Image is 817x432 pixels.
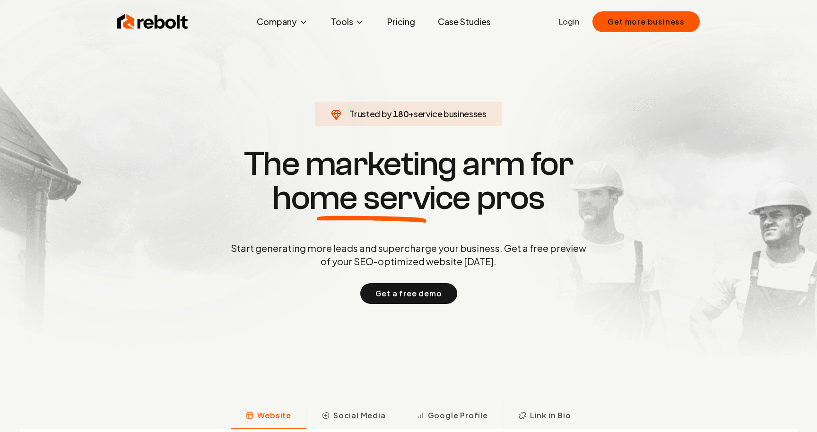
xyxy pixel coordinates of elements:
[503,404,586,429] button: Link in Bio
[249,12,316,31] button: Company
[559,16,579,27] a: Login
[430,12,498,31] a: Case Studies
[323,12,372,31] button: Tools
[530,410,571,421] span: Link in Bio
[306,404,401,429] button: Social Media
[408,108,414,119] span: +
[182,147,635,215] h1: The marketing arm for pros
[360,283,457,304] button: Get a free demo
[401,404,503,429] button: Google Profile
[414,108,487,119] span: service businesses
[257,410,291,421] span: Website
[349,108,391,119] span: Trusted by
[333,410,386,421] span: Social Media
[231,404,306,429] button: Website
[117,12,188,31] img: Rebolt Logo
[592,11,700,32] button: Get more business
[380,12,423,31] a: Pricing
[229,242,588,268] p: Start generating more leads and supercharge your business. Get a free preview of your SEO-optimiz...
[393,107,408,121] span: 180
[428,410,488,421] span: Google Profile
[272,181,470,215] span: home service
